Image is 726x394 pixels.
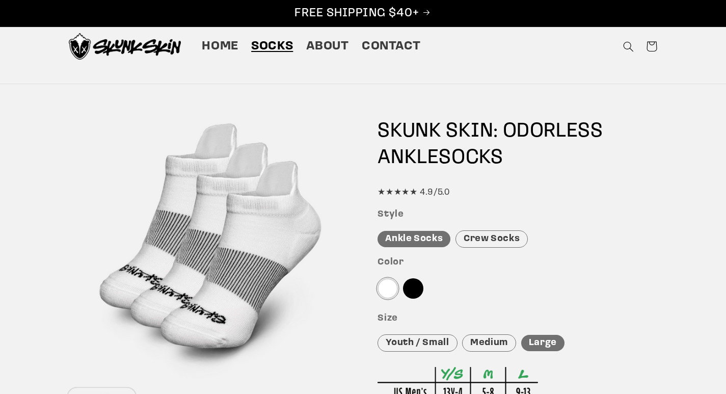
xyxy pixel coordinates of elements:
summary: Search [616,35,640,58]
h3: Color [378,257,657,269]
span: Contact [362,39,420,55]
span: Home [202,39,238,55]
span: Socks [251,39,293,55]
h3: Style [378,209,657,221]
a: Contact [355,32,427,61]
div: Large [521,335,564,352]
a: Socks [245,32,300,61]
h1: SKUNK SKIN: ODORLESS SOCKS [378,118,657,171]
div: Crew Socks [455,230,528,248]
div: Ankle Socks [378,231,450,248]
div: ★★★★★ 4.9/5.0 [378,185,657,200]
div: Medium [462,334,516,352]
p: FREE SHIPPING $40+ [11,6,715,21]
span: About [306,39,349,55]
a: Home [196,32,245,61]
h3: Size [378,313,657,325]
a: About [300,32,355,61]
span: ANKLE [378,148,439,168]
div: Youth / Small [378,334,457,352]
img: Skunk Skin Anti-Odor Socks. [69,33,181,60]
